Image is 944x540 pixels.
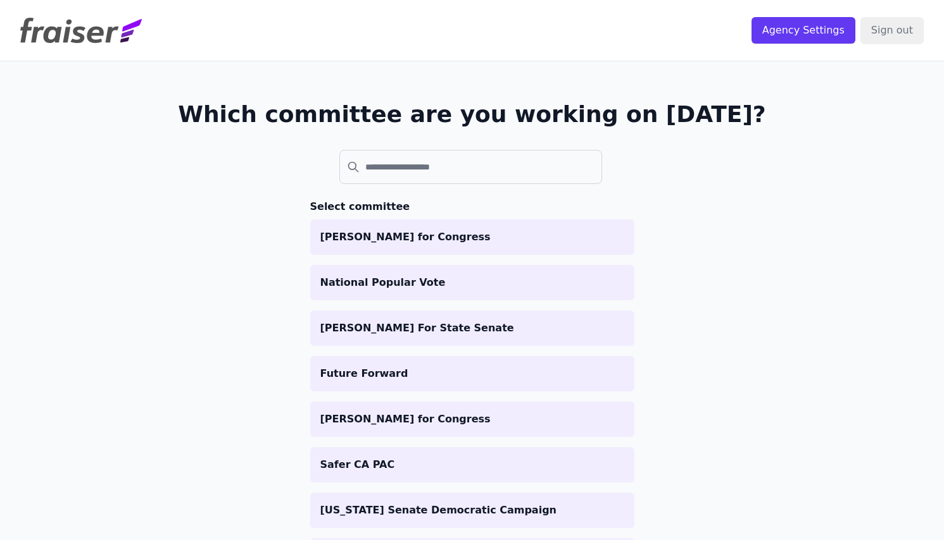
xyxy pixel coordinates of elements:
[320,412,624,427] p: [PERSON_NAME] for Congress
[320,503,624,518] p: [US_STATE] Senate Democratic Campaign
[310,493,634,528] a: [US_STATE] Senate Democratic Campaign
[310,310,634,346] a: [PERSON_NAME] For State Senate
[310,199,634,214] h3: Select committee
[320,321,624,336] p: [PERSON_NAME] For State Senate
[752,17,855,44] input: Agency Settings
[310,447,634,482] a: Safer CA PAC
[320,457,624,472] p: Safer CA PAC
[310,219,634,255] a: [PERSON_NAME] for Congress
[310,402,634,437] a: [PERSON_NAME] for Congress
[860,17,924,44] input: Sign out
[178,102,766,127] h1: Which committee are you working on [DATE]?
[310,356,634,391] a: Future Forward
[310,265,634,300] a: National Popular Vote
[320,275,624,290] p: National Popular Vote
[320,366,624,381] p: Future Forward
[20,18,142,43] img: Fraiser Logo
[320,230,624,245] p: [PERSON_NAME] for Congress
